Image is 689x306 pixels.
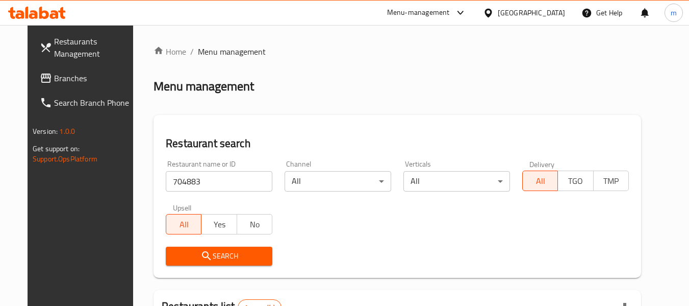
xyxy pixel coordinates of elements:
[562,174,589,189] span: TGO
[54,72,135,84] span: Branches
[527,174,554,189] span: All
[598,174,625,189] span: TMP
[173,204,192,211] label: Upsell
[32,66,143,90] a: Branches
[198,45,266,58] span: Menu management
[154,45,186,58] a: Home
[206,217,233,232] span: Yes
[285,171,391,192] div: All
[174,250,264,263] span: Search
[166,247,272,266] button: Search
[33,152,97,166] a: Support.OpsPlatform
[166,214,201,234] button: All
[387,7,450,19] div: Menu-management
[154,45,641,58] nav: breadcrumb
[201,214,237,234] button: Yes
[166,171,272,192] input: Search for restaurant name or ID..
[403,171,510,192] div: All
[557,171,593,191] button: TGO
[33,142,80,155] span: Get support on:
[154,78,254,95] h2: Menu management
[54,97,135,109] span: Search Branch Phone
[237,214,272,234] button: No
[166,136,629,151] h2: Restaurant search
[190,45,194,58] li: /
[59,125,75,138] span: 1.0.0
[498,7,565,18] div: [GEOGRAPHIC_DATA]
[671,7,677,18] span: m
[241,217,268,232] span: No
[593,171,629,191] button: TMP
[170,217,197,232] span: All
[32,29,143,66] a: Restaurants Management
[32,90,143,115] a: Search Branch Phone
[33,125,58,138] span: Version:
[529,160,555,168] label: Delivery
[54,35,135,60] span: Restaurants Management
[522,171,558,191] button: All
